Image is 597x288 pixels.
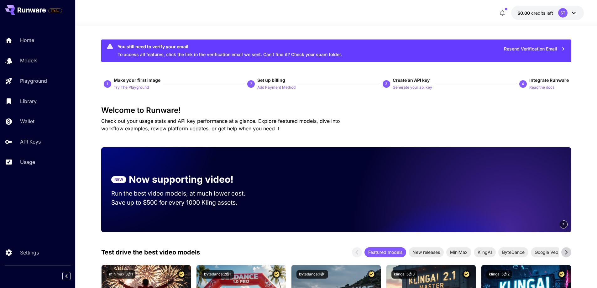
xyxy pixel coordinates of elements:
[385,81,387,87] p: 3
[111,189,257,198] p: Run the best video models, at much lower cost.
[257,83,296,91] button: Add Payment Method
[114,85,149,91] p: Try The Playground
[462,270,471,279] button: Certified Model – Vetted for best performance and includes a commercial license.
[177,270,186,279] button: Certified Model – Vetted for best performance and includes a commercial license.
[474,247,496,257] div: KlingAI
[111,198,257,207] p: Save up to $500 for every 1000 Kling assets.
[500,43,569,55] button: Resend Verification Email
[446,249,471,255] span: MiniMax
[393,83,432,91] button: Generate your api key
[62,272,71,280] button: Collapse sidebar
[101,118,340,132] span: Check out your usage stats and API key performance at a glance. Explore featured models, dive int...
[558,8,568,18] div: ST
[531,249,562,255] span: Google Veo
[20,118,34,125] p: Wallet
[101,106,571,115] h3: Welcome to Runware!
[393,85,432,91] p: Generate your api key
[48,7,62,14] span: Add your payment card to enable full platform functionality.
[20,249,39,256] p: Settings
[272,270,281,279] button: Certified Model – Vetted for best performance and includes a commercial license.
[409,247,444,257] div: New releases
[20,158,35,166] p: Usage
[118,41,342,60] div: To access all features, click the link in the verification email we sent. Can’t find it? Check yo...
[367,270,376,279] button: Certified Model – Vetted for best performance and includes a commercial license.
[114,77,160,83] span: Make your first image
[522,81,524,87] p: 4
[257,77,285,83] span: Set up billing
[106,81,108,87] p: 1
[114,177,123,182] p: NEW
[517,10,531,16] span: $0.00
[446,247,471,257] div: MiniMax
[529,77,569,83] span: Integrate Runware
[67,270,75,282] div: Collapse sidebar
[118,43,342,50] div: You still need to verify your email
[486,270,512,279] button: klingai:5@2
[20,77,47,85] p: Playground
[364,249,406,255] span: Featured models
[531,10,553,16] span: credits left
[511,6,584,20] button: $0.00ST
[250,81,252,87] p: 2
[129,172,233,186] p: Now supporting video!
[296,270,328,279] button: bytedance:1@1
[529,83,554,91] button: Read the docs
[558,270,566,279] button: Certified Model – Vetted for best performance and includes a commercial license.
[202,270,234,279] button: bytedance:2@1
[409,249,444,255] span: New releases
[498,249,528,255] span: ByteDance
[257,85,296,91] p: Add Payment Method
[529,85,554,91] p: Read the docs
[391,270,417,279] button: klingai:5@3
[531,247,562,257] div: Google Veo
[49,8,62,13] span: TRIAL
[20,36,34,44] p: Home
[563,222,564,227] span: 3
[114,83,149,91] button: Try The Playground
[474,249,496,255] span: KlingAI
[20,97,37,105] p: Library
[20,138,41,145] p: API Keys
[393,77,430,83] span: Create an API key
[364,247,406,257] div: Featured models
[498,247,528,257] div: ByteDance
[517,10,553,16] div: $0.00
[20,57,37,64] p: Models
[101,248,200,257] p: Test drive the best video models
[107,270,135,279] button: minimax:3@1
